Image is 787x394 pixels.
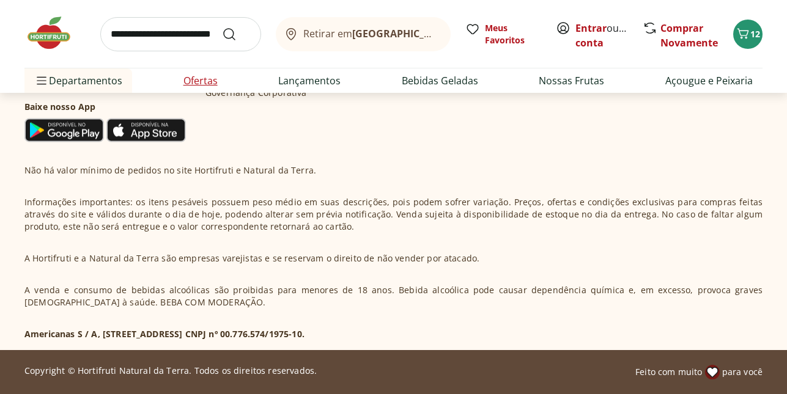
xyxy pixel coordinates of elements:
[575,21,630,50] span: ou
[106,118,186,142] img: App Store Icon
[722,366,763,378] span: para você
[635,366,702,378] span: Feito com muito
[665,73,753,88] a: Açougue e Peixaria
[750,28,760,40] span: 12
[24,252,479,264] p: A Hortifruti e a Natural da Terra são empresas varejistas e se reservam o direito de não vender p...
[222,27,251,42] button: Submit Search
[575,21,643,49] a: Criar conta
[352,27,558,40] b: [GEOGRAPHIC_DATA]/[GEOGRAPHIC_DATA]
[34,66,49,95] button: Menu
[24,365,317,377] p: Copyright © Hortifruti Natural da Terra. Todos os direitos reservados.
[34,66,122,95] span: Departamentos
[24,284,763,308] p: A venda e consumo de bebidas alcoólicas são proibidas para menores de 18 anos. Bebida alcoólica p...
[276,17,451,51] button: Retirar em[GEOGRAPHIC_DATA]/[GEOGRAPHIC_DATA]
[24,15,86,51] img: Hortifruti
[24,101,186,113] h3: Baixe nosso App
[660,21,718,49] a: Comprar Novamente
[733,20,763,49] button: Carrinho
[465,22,541,46] a: Meus Favoritos
[278,73,341,88] a: Lançamentos
[402,73,478,88] a: Bebidas Geladas
[24,196,763,233] p: Informações importantes: os itens pesáveis possuem peso médio em suas descrições, pois podem sofr...
[183,73,218,88] a: Ofertas
[24,328,305,340] p: Americanas S / A, [STREET_ADDRESS] CNPJ nº 00.776.574/1975-10.
[303,28,438,39] span: Retirar em
[100,17,261,51] input: search
[539,73,604,88] a: Nossas Frutas
[24,118,104,142] img: Google Play Icon
[485,22,541,46] span: Meus Favoritos
[575,21,607,35] a: Entrar
[24,164,316,177] p: Não há valor mínimo de pedidos no site Hortifruti e Natural da Terra.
